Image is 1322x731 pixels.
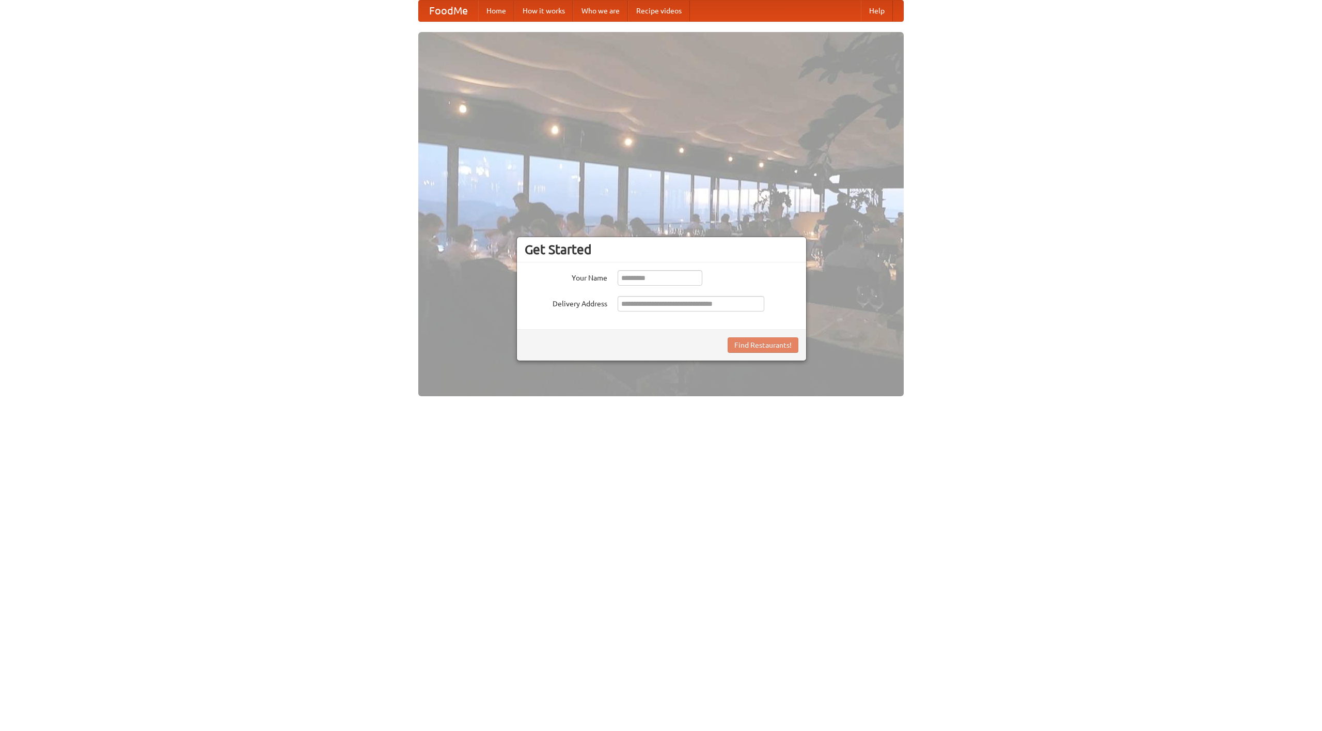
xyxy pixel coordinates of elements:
label: Your Name [525,270,607,283]
a: Home [478,1,514,21]
h3: Get Started [525,242,798,257]
a: Recipe videos [628,1,690,21]
a: Who we are [573,1,628,21]
label: Delivery Address [525,296,607,309]
a: Help [861,1,893,21]
a: FoodMe [419,1,478,21]
button: Find Restaurants! [728,337,798,353]
a: How it works [514,1,573,21]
